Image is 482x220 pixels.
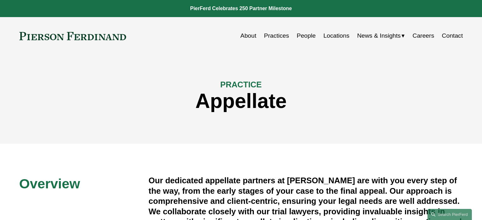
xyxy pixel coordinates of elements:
[413,30,434,42] a: Careers
[442,30,463,42] a: Contact
[19,176,80,191] span: Overview
[357,30,401,41] span: News & Insights
[264,30,289,42] a: Practices
[220,80,262,89] span: PRACTICE
[241,30,256,42] a: About
[427,209,472,220] a: Search this site
[19,90,463,113] h1: Appellate
[357,30,405,42] a: folder dropdown
[297,30,316,42] a: People
[323,30,349,42] a: Locations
